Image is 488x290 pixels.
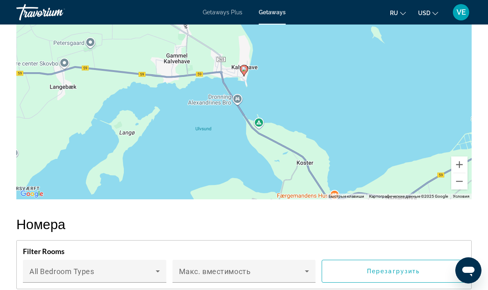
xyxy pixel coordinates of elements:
span: VE [457,8,466,16]
a: Travorium [16,2,98,23]
span: Макс. вместимость [179,267,251,276]
span: Перезагрузить [367,268,420,274]
img: Google [18,189,45,199]
button: Уменьшить [451,173,468,190]
button: Перезагрузить [322,260,465,283]
iframe: Кнопка запуска окна обмена сообщениями [455,257,481,283]
button: Увеличить [451,156,468,173]
a: Getaways Plus [203,9,242,16]
span: ru [390,10,398,16]
button: Change language [390,7,406,19]
a: Getaways [259,9,286,16]
span: USD [418,10,430,16]
button: Change currency [418,7,438,19]
span: Картографические данные ©2025 Google [369,194,448,199]
span: All Bedroom Types [29,267,94,276]
h2: Номера [16,216,472,232]
a: Условия (ссылка откроется в новой вкладке) [453,194,469,199]
button: Быстрые клавиши [329,194,364,199]
button: User Menu [450,4,472,21]
h4: Filter Rooms [23,247,465,256]
a: Открыть эту область в Google Картах (в новом окне) [18,189,45,199]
